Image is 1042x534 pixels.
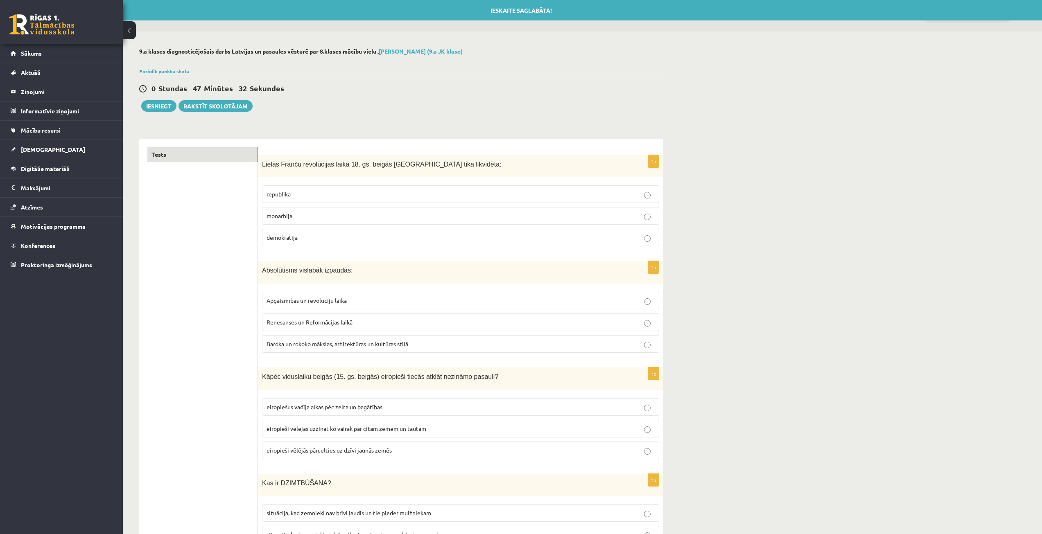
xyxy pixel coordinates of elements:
[648,155,659,168] p: 1p
[139,48,663,55] h2: 9.a klases diagnosticējošais darbs Latvijas un pasaules vēsturē par 8.klases mācību vielu ,
[21,69,41,76] span: Aktuāli
[21,261,92,268] span: Proktoringa izmēģinājums
[644,426,651,433] input: eiropieši vēlējās uzzināt ko vairāk par citām zemēm un tautām
[11,63,113,82] a: Aktuāli
[267,234,298,241] span: demokrātija
[267,403,382,410] span: eiropiešus vadīja alkas pēc zelta un bagātības
[21,146,85,153] span: [DEMOGRAPHIC_DATA]
[11,198,113,216] a: Atzīmes
[267,318,353,326] span: Renesanses un Reformācijas laikā
[250,83,284,93] span: Sekundes
[141,100,176,112] button: Iesniegt
[11,159,113,178] a: Digitālie materiāli
[11,82,113,101] a: Ziņojumi
[267,212,292,219] span: monarhija
[151,83,156,93] span: 0
[21,165,70,172] span: Digitālie materiāli
[11,44,113,63] a: Sākums
[644,320,651,327] input: Renesanses un Reformācijas laikā
[158,83,187,93] span: Stundas
[379,47,463,55] a: [PERSON_NAME] (9.a JK klase)
[179,100,253,112] a: Rakstīt skolotājam
[644,214,651,220] input: monarhija
[648,473,659,487] p: 1p
[262,480,331,487] span: Kas ir DZIMTBŪŠANA?
[193,83,201,93] span: 47
[262,373,498,380] span: Kāpēc viduslaiku beigās (15. gs. beigās) eiropieši tiecās atklāt nezināmo pasauli?
[21,82,113,101] legend: Ziņojumi
[21,242,55,249] span: Konferences
[21,203,43,211] span: Atzīmes
[11,178,113,197] a: Maksājumi
[204,83,233,93] span: Minūtes
[267,446,392,454] span: eiropieši vēlējās pārcelties uz dzīvi jaunās zemēs
[11,140,113,159] a: [DEMOGRAPHIC_DATA]
[644,511,651,517] input: situācija, kad zemnieki nav brīvi ļaudis un tie pieder muižniekam
[21,50,42,57] span: Sākums
[239,83,247,93] span: 32
[267,425,426,432] span: eiropieši vēlējās uzzināt ko vairāk par citām zemēm un tautām
[21,101,113,120] legend: Informatīvie ziņojumi
[267,297,347,304] span: Apgaismības un revolūciju laikā
[21,126,61,134] span: Mācību resursi
[21,178,113,197] legend: Maksājumi
[644,405,651,411] input: eiropiešus vadīja alkas pēc zelta un bagātības
[267,509,431,516] span: situācija, kad zemnieki nav brīvi ļaudis un tie pieder muižniekam
[11,101,113,120] a: Informatīvie ziņojumi
[11,236,113,255] a: Konferences
[648,367,659,380] p: 1p
[11,217,113,236] a: Motivācijas programma
[267,190,291,198] span: republika
[11,255,113,274] a: Proktoringa izmēģinājums
[644,235,651,242] input: demokrātija
[267,340,408,347] span: Baroka un rokoko mākslas, arhitektūras un kultūras stilā
[139,68,189,74] a: Parādīt punktu skalu
[644,342,651,348] input: Baroka un rokoko mākslas, arhitektūras un kultūras stilā
[644,192,651,198] input: republika
[644,298,651,305] input: Apgaismības un revolūciju laikā
[147,147,258,162] a: Tests
[21,223,86,230] span: Motivācijas programma
[9,14,75,35] a: Rīgas 1. Tālmācības vidusskola
[262,267,353,274] span: Absolūtisms vislabāk izpaudās:
[11,121,113,140] a: Mācību resursi
[644,448,651,455] input: eiropieši vēlējās pārcelties uz dzīvi jaunās zemēs
[262,161,502,168] span: Lielās Franču revolūcijas laikā 18. gs. beigās [GEOGRAPHIC_DATA] tika likvidēta:
[648,261,659,274] p: 1p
